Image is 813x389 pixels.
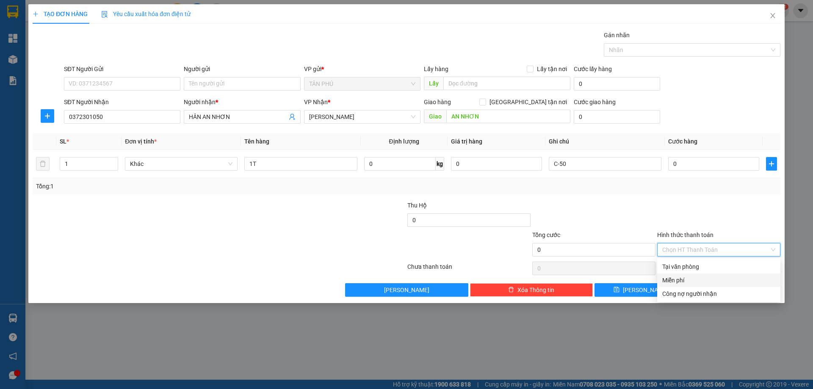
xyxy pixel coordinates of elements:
[769,12,776,19] span: close
[549,157,661,171] input: Ghi Chú
[41,113,54,119] span: plus
[574,110,660,124] input: Cước giao hàng
[244,138,269,145] span: Tên hàng
[41,109,54,123] button: plus
[766,160,777,167] span: plus
[662,276,775,285] div: Miễn phí
[534,64,570,74] span: Lấy tận nơi
[532,232,560,238] span: Tổng cước
[604,32,630,39] label: Gán nhãn
[662,262,775,271] div: Tại văn phòng
[36,157,50,171] button: delete
[668,138,697,145] span: Cước hàng
[451,157,542,171] input: 0
[184,97,300,107] div: Người nhận
[436,157,444,171] span: kg
[309,77,415,90] span: TÂN PHÚ
[389,138,419,145] span: Định lượng
[470,283,593,297] button: deleteXóa Thông tin
[486,97,570,107] span: [GEOGRAPHIC_DATA] tận nơi
[517,285,554,295] span: Xóa Thông tin
[64,97,180,107] div: SĐT Người Nhận
[345,283,468,297] button: [PERSON_NAME]
[406,262,531,277] div: Chưa thanh toán
[508,287,514,293] span: delete
[443,77,570,90] input: Dọc đường
[451,138,482,145] span: Giá trị hàng
[766,157,777,171] button: plus
[614,287,619,293] span: save
[289,113,296,120] span: user-add
[64,64,180,74] div: SĐT Người Gửi
[657,287,780,301] div: Cước gửi hàng sẽ được ghi vào công nợ của người nhận
[33,11,39,17] span: plus
[33,11,88,17] span: TẠO ĐƠN HÀNG
[761,4,785,28] button: Close
[574,99,616,105] label: Cước giao hàng
[424,77,443,90] span: Lấy
[244,157,357,171] input: VD: Bàn, Ghế
[60,138,66,145] span: SL
[574,77,660,91] input: Cước lấy hàng
[36,182,314,191] div: Tổng: 1
[407,202,427,209] span: Thu Hộ
[657,232,713,238] label: Hình thức thanh toán
[623,285,668,295] span: [PERSON_NAME]
[424,99,451,105] span: Giao hàng
[304,64,420,74] div: VP gửi
[125,138,157,145] span: Đơn vị tính
[309,110,415,123] span: TAM QUAN
[424,110,446,123] span: Giao
[101,11,191,17] span: Yêu cầu xuất hóa đơn điện tử
[545,133,665,150] th: Ghi chú
[184,64,300,74] div: Người gửi
[130,157,232,170] span: Khác
[384,285,429,295] span: [PERSON_NAME]
[101,11,108,18] img: icon
[574,66,612,72] label: Cước lấy hàng
[662,289,775,298] div: Công nợ người nhận
[446,110,570,123] input: Dọc đường
[424,66,448,72] span: Lấy hàng
[595,283,686,297] button: save[PERSON_NAME]
[304,99,328,105] span: VP Nhận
